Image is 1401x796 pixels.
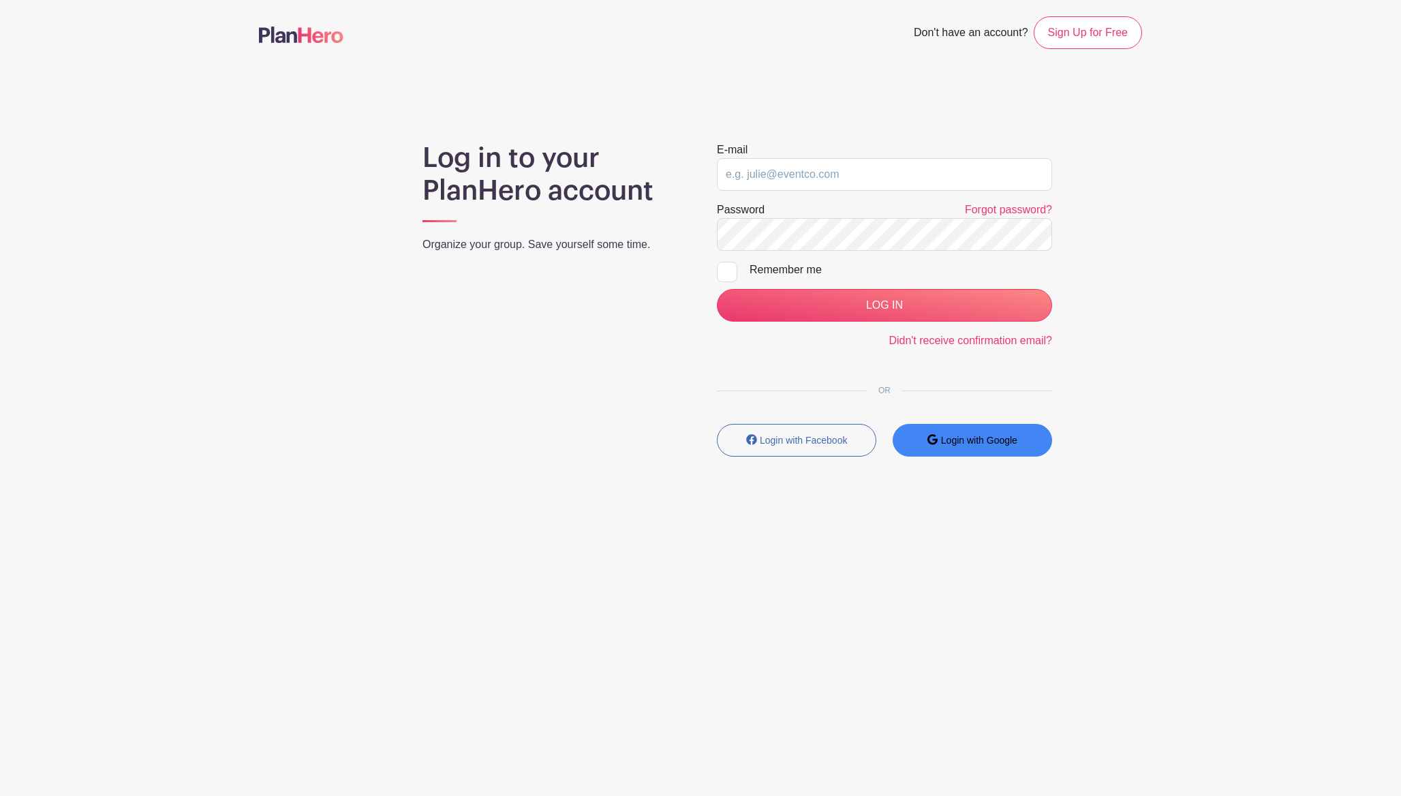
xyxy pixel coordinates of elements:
button: Login with Facebook [717,424,876,457]
label: E-mail [717,142,748,158]
p: Organize your group. Save yourself some time. [422,236,684,253]
a: Sign Up for Free [1034,16,1142,49]
input: LOG IN [717,289,1052,322]
span: OR [867,386,902,395]
span: Don't have an account? [914,19,1028,49]
label: Password [717,202,765,218]
a: Forgot password? [965,204,1052,215]
div: Remember me [750,262,1052,278]
img: logo-507f7623f17ff9eddc593b1ce0a138ce2505c220e1c5a4e2b4648c50719b7d32.svg [259,27,343,43]
h1: Log in to your PlanHero account [422,142,684,207]
small: Login with Facebook [760,435,847,446]
input: e.g. julie@eventco.com [717,158,1052,191]
button: Login with Google [893,424,1052,457]
small: Login with Google [941,435,1017,446]
a: Didn't receive confirmation email? [889,335,1052,346]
